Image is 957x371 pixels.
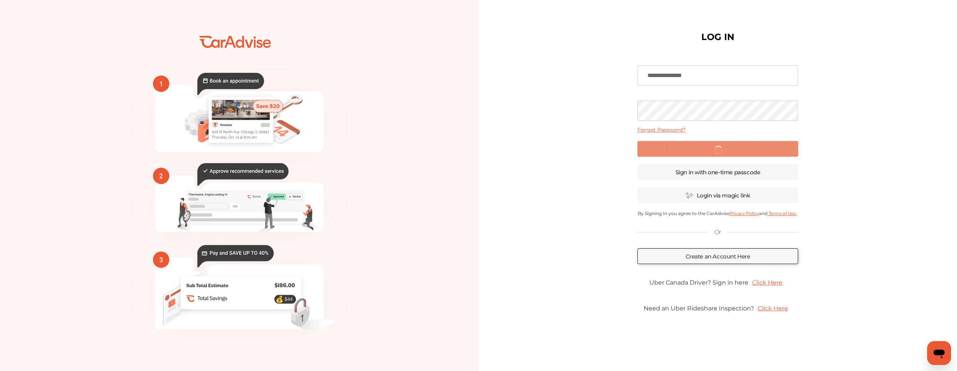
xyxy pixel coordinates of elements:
a: Sign in with one-time passcode [637,164,798,180]
a: Terms of Use [767,211,797,216]
a: Create an Account Here [637,248,798,264]
span: Uber Canada Driver? Sign in here [649,279,748,286]
a: Click Here [754,301,792,316]
span: Need an Uber Rideshare Inspection? [644,305,754,312]
a: Forgot Password? [637,126,686,133]
h1: LOG IN [701,33,734,41]
p: Or [714,228,721,236]
img: magic_icon.32c66aac.svg [686,192,693,199]
a: Privacy Policy [729,211,759,216]
iframe: Button to launch messaging window [927,341,951,365]
a: Click Here [748,275,786,290]
a: Login via magic link [637,187,798,203]
text: 💰 [276,295,284,303]
p: By Signing In you agree to the CarAdvise and . [637,211,798,216]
